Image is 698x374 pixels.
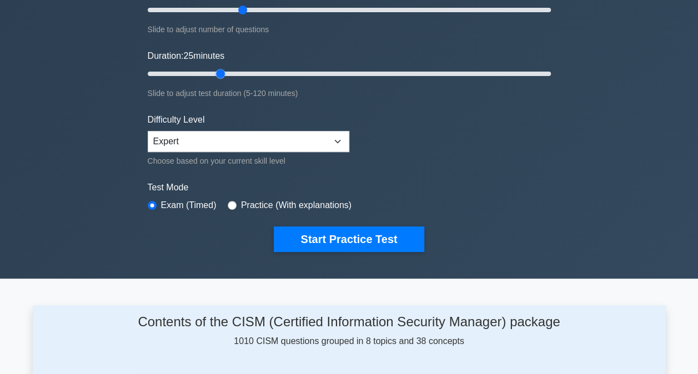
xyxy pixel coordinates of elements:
span: 25 [183,51,193,60]
label: Difficulty Level [148,113,205,127]
div: Choose based on your current skill level [148,154,349,168]
h4: Contents of the CISM (Certified Information Security Manager) package [125,314,573,330]
label: Exam (Timed) [161,199,217,212]
button: Start Practice Test [274,226,424,252]
label: Duration: minutes [148,49,225,63]
div: Slide to adjust number of questions [148,23,551,36]
label: Test Mode [148,181,551,194]
label: Practice (With explanations) [241,199,351,212]
div: Slide to adjust test duration (5-120 minutes) [148,87,551,100]
div: 1010 CISM questions grouped in 8 topics and 38 concepts [125,314,573,348]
